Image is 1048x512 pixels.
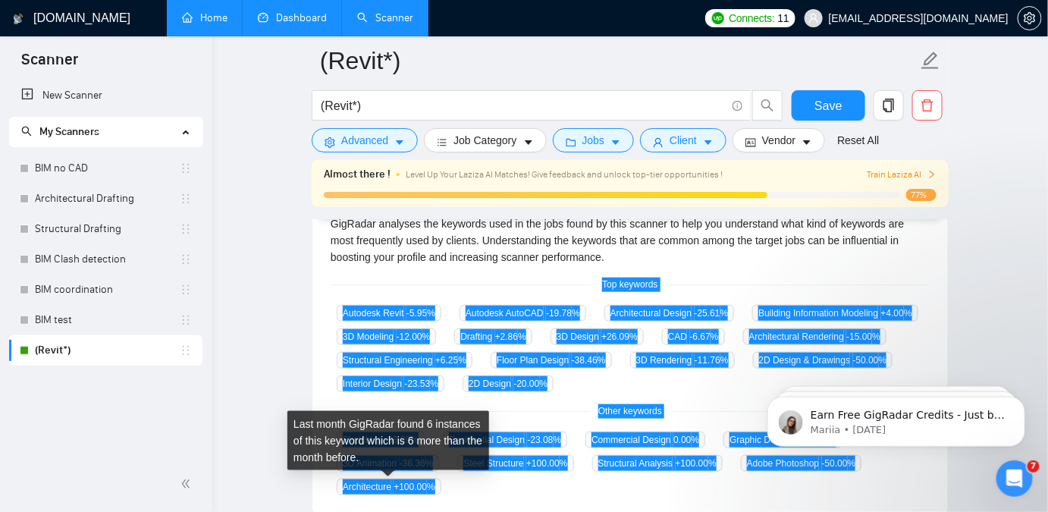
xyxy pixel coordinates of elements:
[337,305,441,322] span: Autodesk Revit
[21,126,32,137] span: search
[21,125,99,138] span: My Scanners
[593,278,667,292] span: Top keywords
[589,404,671,419] span: Other keywords
[653,137,664,148] span: user
[585,432,705,448] span: Commercial Design
[424,128,546,152] button: barsJob Categorycaret-down
[180,476,196,492] span: double-left
[582,132,605,149] span: Jobs
[35,275,180,305] a: BIM coordination
[453,132,516,149] span: Job Category
[853,355,887,366] span: -50.00 %
[9,49,90,80] span: Scanner
[394,137,405,148] span: caret-down
[712,12,724,24] img: upwork-logo.png
[1028,460,1040,473] span: 7
[384,435,419,445] span: -38.89 %
[463,375,554,392] span: 2D Design
[673,435,699,445] span: 0.00 %
[743,328,886,345] span: Architectural Rendering
[630,352,735,369] span: 3D Rendering
[35,214,180,244] a: Structural Drafting
[406,308,435,319] span: -5.95 %
[927,170,937,179] span: right
[9,335,202,366] li: (Revit*)
[341,132,388,149] span: Advanced
[35,305,180,335] a: BIM test
[180,223,192,235] span: holder
[180,344,192,357] span: holder
[435,355,466,366] span: +6.25 %
[566,137,576,148] span: folder
[601,331,638,342] span: +26.09 %
[814,96,842,115] span: Save
[762,132,795,149] span: Vendor
[1018,6,1042,30] button: setting
[778,10,789,27] span: 11
[906,189,937,201] span: 77%
[394,482,435,492] span: +100.00 %
[526,458,567,469] span: +100.00 %
[745,137,756,148] span: idcard
[9,275,202,305] li: BIM coordination
[1018,12,1041,24] span: setting
[321,96,726,115] input: Search Freelance Jobs...
[35,244,180,275] a: BIM Clash detection
[723,432,842,448] span: Graphic Design
[337,455,439,472] span: 3D Animation
[867,168,937,182] span: Train Laziza AI
[443,432,567,448] span: Residential Design
[460,305,586,322] span: Autodesk AutoCAD
[640,128,726,152] button: userClientcaret-down
[258,11,327,24] a: dashboardDashboard
[337,375,444,392] span: Interior Design
[745,365,1048,471] iframe: Intercom notifications message
[180,314,192,326] span: holder
[1018,12,1042,24] a: setting
[400,458,434,469] span: -36.36 %
[733,101,742,111] span: info-circle
[551,328,644,345] span: 3D Design
[874,99,903,112] span: copy
[320,42,918,80] input: Scanner name...
[695,355,729,366] span: -11.76 %
[753,99,782,112] span: search
[9,80,202,111] li: New Scanner
[21,80,190,111] a: New Scanner
[527,435,561,445] span: -23.08 %
[39,125,99,138] span: My Scanners
[592,455,723,472] span: Structural Analysis
[9,153,202,184] li: BIM no CAD
[996,460,1033,497] iframe: Intercom live chat
[741,455,861,472] span: Adobe Photoshop
[690,331,719,342] span: -6.67 %
[553,128,635,152] button: folderJobscaret-down
[325,137,335,148] span: setting
[9,305,202,335] li: BIM test
[9,184,202,214] li: Architectural Drafting
[874,90,904,121] button: copy
[913,99,942,112] span: delete
[881,308,912,319] span: +4.00 %
[9,244,202,275] li: BIM Clash detection
[406,169,723,180] span: Level Up Your Laziza AI Matches! Give feedback and unlock top-tier opportunities !
[337,432,425,448] span: SketchUp
[792,90,865,121] button: Save
[491,352,611,369] span: Floor Plan Design
[35,335,180,366] a: (Revit*)
[35,184,180,214] a: Architectural Drafting
[846,331,880,342] span: -15.00 %
[397,331,431,342] span: -12.00 %
[837,132,879,149] a: Reset All
[9,214,202,244] li: Structural Drafting
[921,51,940,71] span: edit
[752,305,918,322] span: Building Information Modeling
[337,479,441,495] span: Architecture
[676,458,717,469] span: +100.00 %
[752,90,783,121] button: search
[610,137,621,148] span: caret-down
[404,379,438,389] span: -23.53 %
